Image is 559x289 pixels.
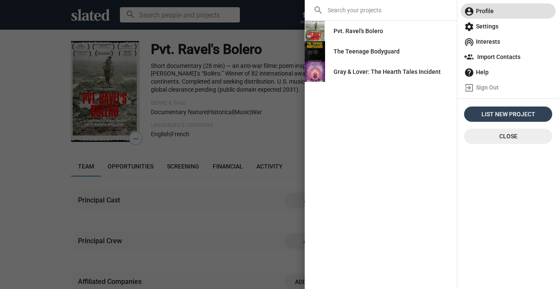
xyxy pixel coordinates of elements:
[464,6,474,17] mat-icon: account_circle
[334,44,400,59] div: The Teenage Bodyguard
[334,23,383,39] div: Pvt. Ravel's Bolero
[471,129,545,144] span: Close
[464,37,474,47] mat-icon: wifi_tethering
[327,64,448,79] a: Gray & Lover: The Hearth Tales Incident
[461,19,556,34] a: Settings
[461,49,556,65] a: Import Contacts
[464,3,552,19] span: Profile
[464,80,552,95] span: Sign Out
[464,107,552,122] a: List New Project
[461,34,556,49] a: Interests
[467,107,549,122] span: List New Project
[461,3,556,19] a: Profile
[313,5,323,15] mat-icon: search
[464,129,552,144] button: Close
[461,65,556,80] a: Help
[461,80,556,95] a: Sign Out
[464,22,474,32] mat-icon: settings
[327,23,390,39] a: Pvt. Ravel's Bolero
[305,21,325,41] img: Pvt. Ravel's Bolero
[464,83,474,93] mat-icon: exit_to_app
[464,67,474,78] mat-icon: help
[464,19,552,34] span: Settings
[327,44,406,59] a: The Teenage Bodyguard
[334,64,441,79] div: Gray & Lover: The Hearth Tales Incident
[464,34,552,49] span: Interests
[305,41,325,62] img: The Teenage Bodyguard
[464,65,552,80] span: Help
[305,62,325,82] img: Gray & Lover: The Hearth Tales Incident
[464,49,552,65] span: Import Contacts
